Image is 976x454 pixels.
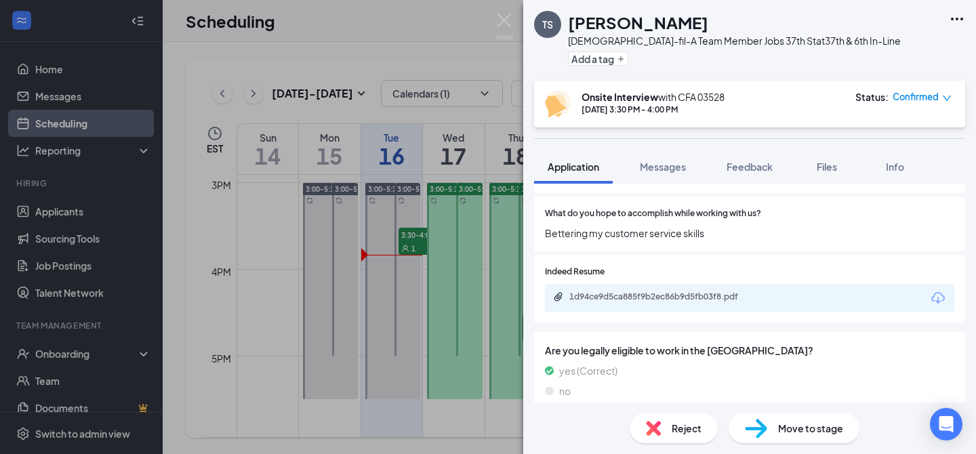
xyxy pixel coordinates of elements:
[553,291,773,304] a: Paperclip1d94ce9d5ca885f9b2ec86b9d5fb03f8.pdf
[893,90,939,104] span: Confirmed
[545,207,761,220] span: What do you hope to accomplish while working with us?
[559,384,571,398] span: no
[545,343,954,358] span: Are you legally eligible to work in the [GEOGRAPHIC_DATA]?
[548,161,599,173] span: Application
[855,90,889,104] div: Status :
[617,55,625,63] svg: Plus
[568,51,628,66] button: PlusAdd a tag
[930,290,946,306] svg: Download
[569,291,759,302] div: 1d94ce9d5ca885f9b2ec86b9d5fb03f8.pdf
[582,90,725,104] div: with CFA 03528
[778,421,843,436] span: Move to stage
[545,266,605,278] span: Indeed Resume
[582,104,725,115] div: [DATE] 3:30 PM - 4:00 PM
[568,34,901,47] div: [DEMOGRAPHIC_DATA]-fil-A Team Member Jobs 37th St at 37th & 6th In-Line
[542,18,553,31] div: TS
[568,11,708,34] h1: [PERSON_NAME]
[886,161,904,173] span: Info
[640,161,686,173] span: Messages
[553,291,564,302] svg: Paperclip
[545,226,954,241] span: Bettering my customer service skills
[930,408,962,440] div: Open Intercom Messenger
[942,94,952,103] span: down
[559,363,617,378] span: yes (Correct)
[727,161,773,173] span: Feedback
[672,421,701,436] span: Reject
[949,11,965,27] svg: Ellipses
[582,91,658,103] b: Onsite Interview
[817,161,837,173] span: Files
